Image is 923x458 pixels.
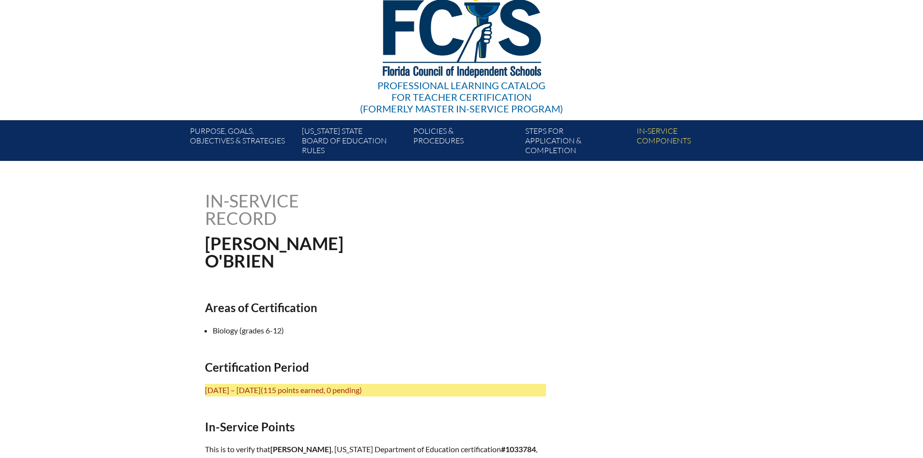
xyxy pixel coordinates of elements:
[391,91,532,103] span: for Teacher Certification
[298,124,409,161] a: [US_STATE] StateBoard of Education rules
[205,420,546,434] h2: In-Service Points
[409,124,521,161] a: Policies &Procedures
[261,385,362,395] span: (115 points earned, 0 pending)
[213,324,554,337] li: Biology (grades 6-12)
[633,124,744,161] a: In-servicecomponents
[205,235,523,269] h1: [PERSON_NAME] O'Brien
[186,124,297,161] a: Purpose, goals,objectives & strategies
[205,360,546,374] h2: Certification Period
[501,444,536,454] b: #1033784
[205,384,546,396] p: [DATE] – [DATE]
[270,444,331,454] span: [PERSON_NAME]
[205,300,546,315] h2: Areas of Certification
[521,124,633,161] a: Steps forapplication & completion
[205,192,400,227] h1: In-service record
[360,79,563,114] div: Professional Learning Catalog (formerly Master In-service Program)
